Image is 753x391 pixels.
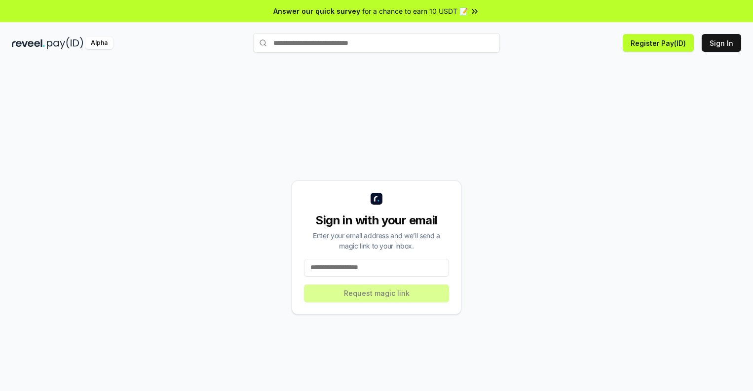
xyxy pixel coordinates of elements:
img: reveel_dark [12,37,45,49]
button: Sign In [702,34,741,52]
img: pay_id [47,37,83,49]
div: Alpha [85,37,113,49]
div: Sign in with your email [304,213,449,228]
span: Answer our quick survey [273,6,360,16]
img: logo_small [371,193,382,205]
button: Register Pay(ID) [623,34,694,52]
span: for a chance to earn 10 USDT 📝 [362,6,468,16]
div: Enter your email address and we’ll send a magic link to your inbox. [304,230,449,251]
